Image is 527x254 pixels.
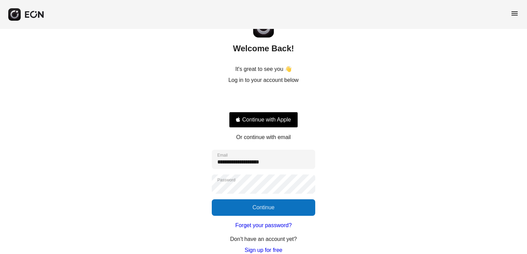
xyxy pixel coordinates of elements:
[217,177,236,183] label: Password
[236,133,291,141] p: Or continue with email
[233,43,294,54] h2: Welcome Back!
[510,9,519,18] span: menu
[229,112,298,128] button: Signin with apple ID
[235,65,292,73] p: It's great to see you 👋
[235,221,292,230] a: Forget your password?
[230,235,297,243] p: Don't have an account yet?
[226,92,301,107] iframe: Sign in with Google Button
[228,76,299,84] p: Log in to your account below
[217,152,228,158] label: Email
[212,199,315,216] button: Continue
